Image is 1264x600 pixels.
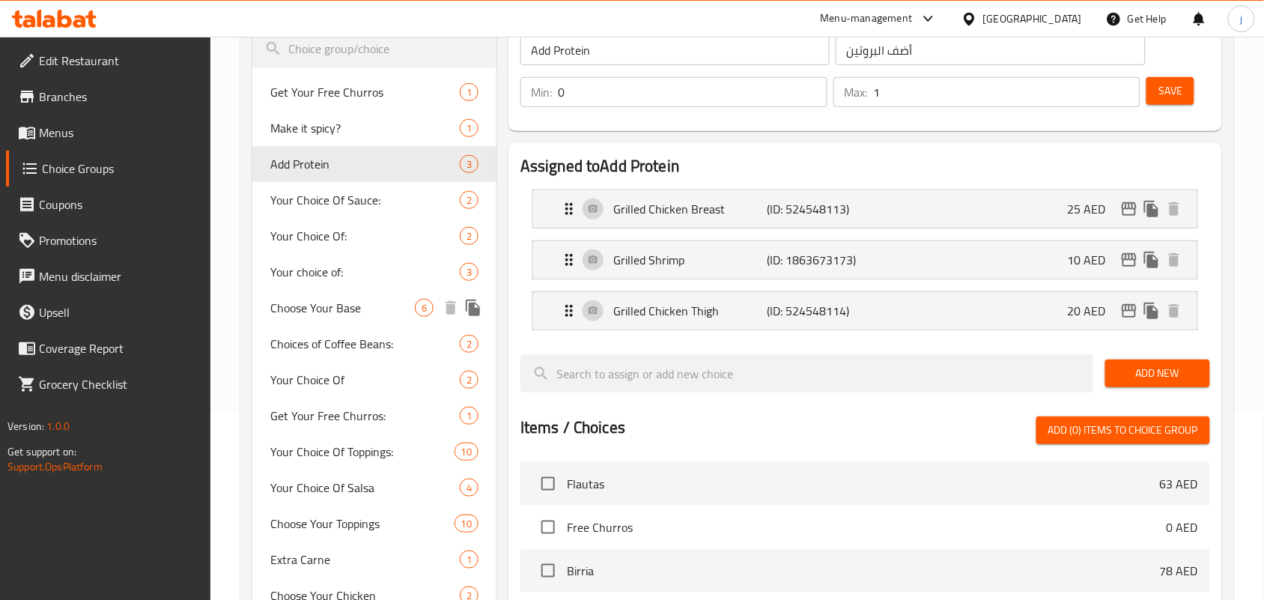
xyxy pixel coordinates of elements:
span: Save [1158,82,1182,100]
div: Your choice of:3 [252,254,496,290]
a: Support.OpsPlatform [7,457,103,476]
span: Your Choice Of Salsa [270,479,460,497]
a: Edit Restaurant [6,43,211,79]
li: Expand [520,285,1210,336]
span: 6 [416,301,433,315]
div: Choices [415,299,434,317]
a: Coverage Report [6,330,211,366]
a: Menu disclaimer [6,258,211,294]
span: 2 [461,337,478,351]
div: Choose Your Base6deleteduplicate [252,290,496,326]
span: 1 [461,553,478,567]
span: 1 [461,409,478,423]
a: Choice Groups [6,151,211,187]
button: edit [1118,300,1140,322]
span: Choices of Coffee Beans: [270,335,460,353]
div: Make it spicy?1 [252,110,496,146]
a: Coupons [6,187,211,222]
span: Branches [39,88,199,106]
button: Add New [1105,360,1210,387]
div: Get Your Free Churros:1 [252,398,496,434]
span: Get Your Free Churros: [270,407,460,425]
span: Extra Carne [270,551,460,569]
div: Choices [455,443,478,461]
p: Grilled Shrimp [613,251,767,269]
p: 20 AED [1068,302,1118,320]
span: Edit Restaurant [39,52,199,70]
span: Birria [567,562,1160,580]
span: Your choice of: [270,263,460,281]
div: Expand [533,190,1197,228]
button: delete [440,297,462,319]
button: Add (0) items to choice group [1036,416,1210,444]
span: Get Your Free Churros [270,83,460,101]
div: Add Protein3 [252,146,496,182]
div: Choices of Coffee Beans:2 [252,326,496,362]
p: 10 AED [1068,251,1118,269]
div: Choices [460,83,478,101]
span: Your Choice Of Sauce: [270,191,460,209]
span: Your Choice Of [270,371,460,389]
div: Expand [533,241,1197,279]
div: Choices [455,515,478,533]
span: Select choice [532,468,564,500]
li: Expand [520,234,1210,285]
a: Branches [6,79,211,115]
input: search [520,354,1093,393]
p: Min: [531,83,552,101]
span: 4 [461,481,478,495]
button: edit [1118,249,1140,271]
div: Choices [460,263,478,281]
span: 1 [461,121,478,136]
div: Extra Carne1 [252,542,496,578]
span: 1.0.0 [46,416,70,436]
p: Grilled Chicken Thigh [613,302,767,320]
p: 0 AED [1167,518,1198,536]
div: Your Choice Of:2 [252,218,496,254]
span: Choose Your Base [270,299,415,317]
button: duplicate [1140,198,1163,220]
a: Menus [6,115,211,151]
button: delete [1163,198,1185,220]
span: Grocery Checklist [39,375,199,393]
div: [GEOGRAPHIC_DATA] [983,10,1082,27]
span: Your Choice Of Toppings: [270,443,454,461]
span: Free Churros [567,518,1167,536]
div: Your Choice Of Sauce:2 [252,182,496,218]
p: 25 AED [1068,200,1118,218]
span: Choice Groups [42,160,199,178]
span: 1 [461,85,478,100]
div: Choices [460,335,478,353]
a: Promotions [6,222,211,258]
button: delete [1163,300,1185,322]
span: Add New [1117,364,1198,383]
div: Choices [460,551,478,569]
h2: Assigned to Add Protein [520,155,1210,178]
a: Upsell [6,294,211,330]
div: Your Choice Of2 [252,362,496,398]
button: duplicate [1140,249,1163,271]
p: (ID: 524548113) [767,200,869,218]
div: Your Choice Of Salsa4 [252,470,496,506]
span: Upsell [39,303,199,321]
button: duplicate [462,297,484,319]
p: (ID: 524548114) [767,302,869,320]
div: Your Choice Of Toppings:10 [252,434,496,470]
span: Version: [7,416,44,436]
span: Menu disclaimer [39,267,199,285]
button: duplicate [1140,300,1163,322]
span: j [1240,10,1242,27]
div: Expand [533,292,1197,330]
button: Save [1146,77,1194,105]
span: 2 [461,373,478,387]
div: Choices [460,371,478,389]
p: 78 AED [1160,562,1198,580]
span: Get support on: [7,442,76,461]
span: Select choice [532,555,564,587]
span: 3 [461,265,478,279]
input: search [252,30,496,68]
p: Grilled Chicken Breast [613,200,767,218]
div: Choices [460,407,478,425]
span: Add Protein [270,155,460,173]
p: 63 AED [1160,475,1198,493]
